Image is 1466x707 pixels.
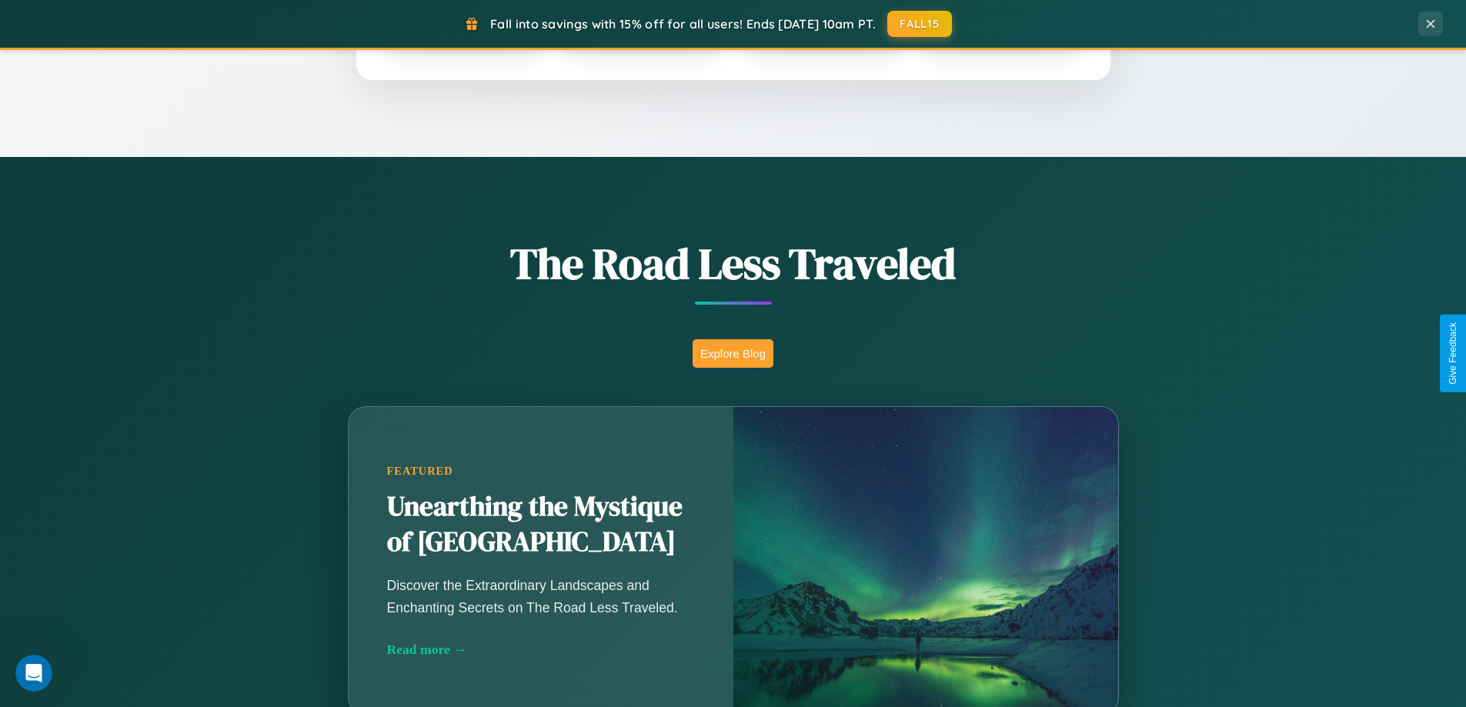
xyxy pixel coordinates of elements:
div: Featured [387,465,695,478]
button: Explore Blog [693,339,773,368]
p: Discover the Extraordinary Landscapes and Enchanting Secrets on The Road Less Traveled. [387,575,695,618]
h1: The Road Less Traveled [272,234,1195,293]
span: Fall into savings with 15% off for all users! Ends [DATE] 10am PT. [490,16,876,32]
div: Read more → [387,642,695,658]
button: FALL15 [887,11,952,37]
div: Give Feedback [1448,322,1458,385]
iframe: Intercom live chat [15,655,52,692]
h2: Unearthing the Mystique of [GEOGRAPHIC_DATA] [387,489,695,560]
